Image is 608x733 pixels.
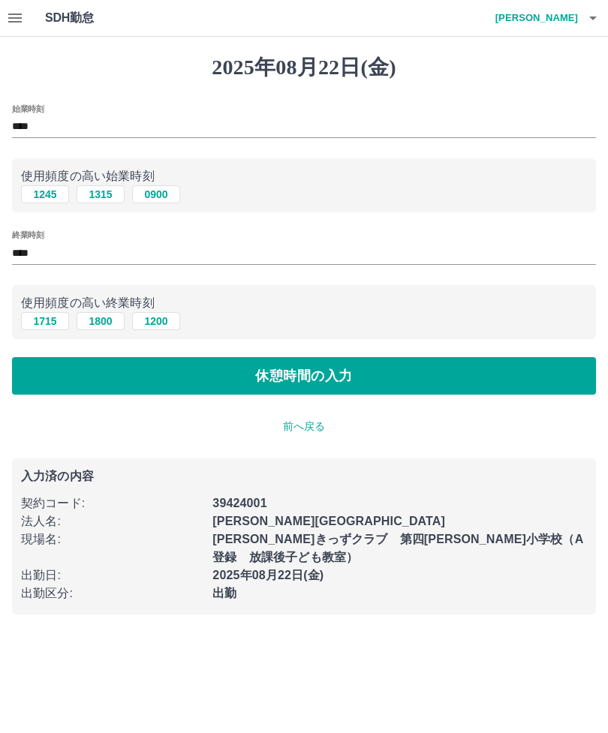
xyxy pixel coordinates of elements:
[12,357,596,395] button: 休憩時間の入力
[212,569,324,581] b: 2025年08月22日(金)
[212,587,236,599] b: 出勤
[21,470,587,482] p: 入力済の内容
[12,230,44,241] label: 終業時刻
[77,312,125,330] button: 1800
[21,294,587,312] p: 使用頻度の高い終業時刻
[12,419,596,434] p: 前へ戻る
[21,584,203,602] p: 出勤区分 :
[21,167,587,185] p: 使用頻度の高い始業時刻
[212,497,266,509] b: 39424001
[212,533,583,563] b: [PERSON_NAME]きっずクラブ 第四[PERSON_NAME]小学校（A登録 放課後子ども教室）
[21,530,203,548] p: 現場名 :
[212,515,445,527] b: [PERSON_NAME][GEOGRAPHIC_DATA]
[21,494,203,512] p: 契約コード :
[21,512,203,530] p: 法人名 :
[21,566,203,584] p: 出勤日 :
[12,103,44,114] label: 始業時刻
[12,55,596,80] h1: 2025年08月22日(金)
[21,312,69,330] button: 1715
[132,312,180,330] button: 1200
[21,185,69,203] button: 1245
[132,185,180,203] button: 0900
[77,185,125,203] button: 1315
